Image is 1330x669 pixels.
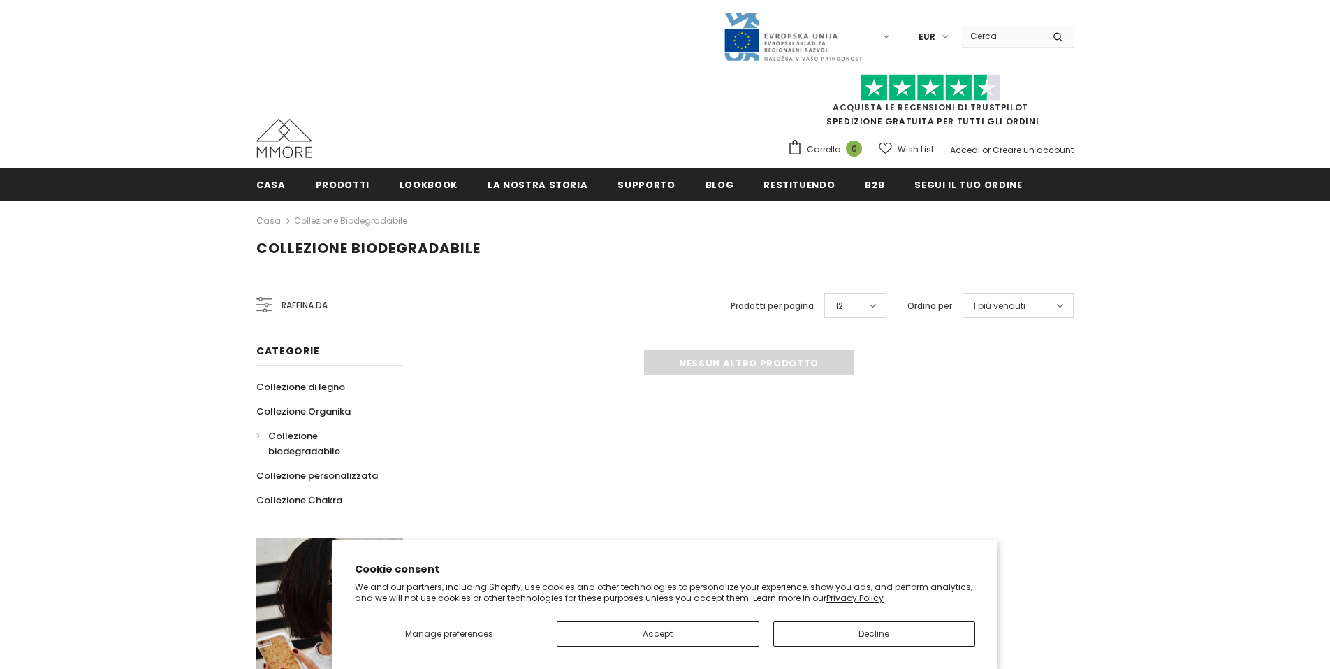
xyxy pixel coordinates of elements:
span: Manage preferences [405,628,493,640]
a: Collezione di legno [256,375,345,399]
h2: Cookie consent [355,562,975,577]
a: supporto [617,168,675,200]
a: Javni Razpis [723,30,863,42]
span: 12 [835,299,843,313]
span: La nostra storia [488,178,587,192]
a: Collezione biodegradabile [294,215,407,226]
a: Collezione Organika [256,399,351,424]
span: Categorie [256,344,319,358]
span: or [982,144,991,156]
span: Collezione biodegradabile [268,429,340,458]
span: SPEDIZIONE GRATUITA PER TUTTI GLI ORDINI [787,80,1074,127]
span: Collezione di legno [256,380,345,394]
span: Collezione Organika [256,405,351,418]
span: Collezione Chakra [256,494,342,507]
a: Lookbook [400,168,458,200]
p: We and our partners, including Shopify, use cookies and other technologies to personalize your ex... [355,582,975,603]
input: Search Site [962,26,1042,46]
span: Carrello [807,143,840,157]
a: Accedi [950,144,980,156]
span: Prodotti [316,178,370,192]
img: Javni Razpis [723,11,863,62]
span: Wish List [898,143,934,157]
a: Collezione biodegradabile [256,424,388,463]
span: Collezione personalizzata [256,469,378,482]
a: Segui il tuo ordine [914,168,1022,200]
span: Restituendo [763,178,835,192]
a: Collezione Chakra [256,488,342,512]
span: Blog [706,178,734,192]
a: Wish List [879,137,934,161]
button: Decline [773,621,976,647]
span: B2B [865,178,884,192]
a: Acquista le recensioni di TrustPilot [833,101,1028,113]
span: Segui il tuo ordine [914,178,1022,192]
a: Creare un account [993,144,1074,156]
a: La nostra storia [488,168,587,200]
span: 0 [846,141,862,157]
img: Fidati di Pilot Stars [861,74,1000,101]
img: Casi MMORE [256,119,312,158]
span: EUR [919,30,935,44]
a: Prodotti [316,168,370,200]
span: Collezione biodegradabile [256,238,481,258]
span: supporto [617,178,675,192]
button: Manage preferences [355,621,543,647]
a: Restituendo [763,168,835,200]
a: Casa [256,168,286,200]
a: Carrello 0 [787,139,869,160]
span: Casa [256,178,286,192]
span: Raffina da [282,298,328,313]
a: Casa [256,213,281,229]
a: B2B [865,168,884,200]
span: I più venduti [974,299,1025,313]
button: Accept [557,621,759,647]
label: Ordina per [907,299,952,313]
span: Lookbook [400,178,458,192]
a: Privacy Policy [826,592,884,604]
label: Prodotti per pagina [731,299,814,313]
a: Blog [706,168,734,200]
a: Collezione personalizzata [256,463,378,488]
